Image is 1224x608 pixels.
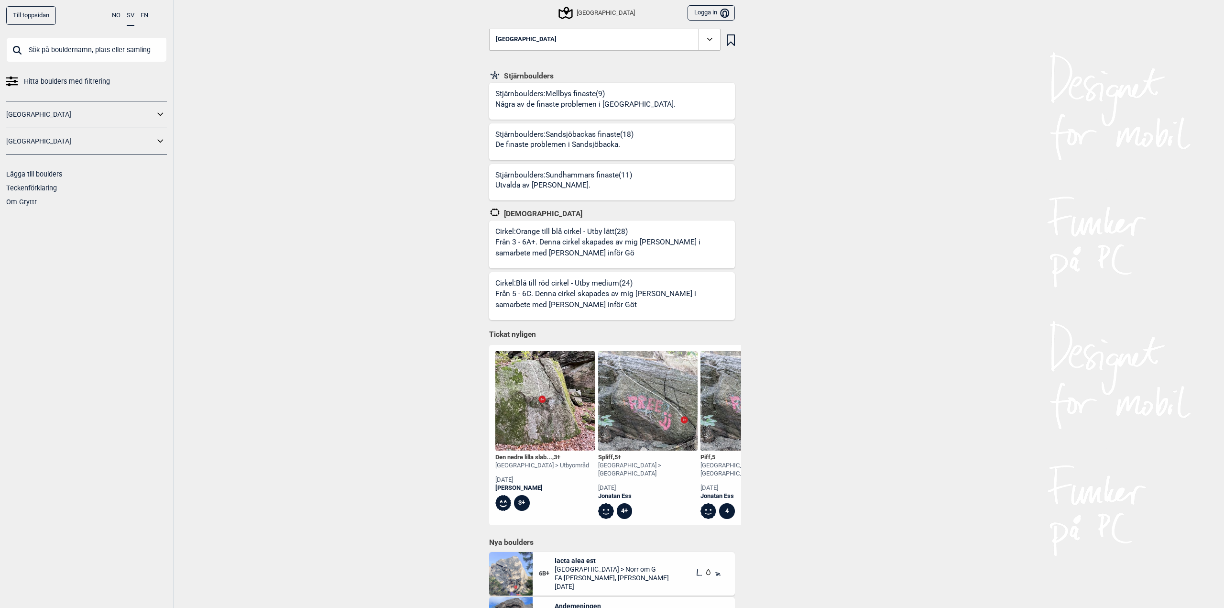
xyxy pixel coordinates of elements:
div: Den nedre lilla slab... , [495,453,589,462]
a: Jonatan Ess [598,492,698,500]
a: Om Gryttr [6,198,37,206]
img: Piff [700,351,800,451]
div: [DATE] [700,484,800,492]
p: Några av de finaste problemen i [GEOGRAPHIC_DATA]. [495,99,676,110]
a: Cirkel:Blå till röd cirkel - Utby medium(24)Från 5 - 6C. Denna cirkel skapades av mig [PERSON_NAM... [489,272,735,320]
h1: Tickat nyligen [489,330,735,340]
p: De finaste problemen i Sandsjöbacka. [495,139,631,150]
div: Stjärnboulders: Sundhammars finaste (11) [495,170,632,201]
div: [GEOGRAPHIC_DATA] [560,7,634,19]
button: [GEOGRAPHIC_DATA] [489,29,721,51]
div: [GEOGRAPHIC_DATA] > [GEOGRAPHIC_DATA] [700,462,800,478]
span: 6B+ [539,570,555,578]
span: Hitta boulders med filtrering [24,75,110,88]
span: [GEOGRAPHIC_DATA] > Norr om G [555,565,669,574]
div: [DATE] [495,476,589,484]
img: Den nedre lilla slabben [495,351,595,451]
span: 5+ [614,453,621,461]
img: Iacta alea est [489,552,533,596]
div: [GEOGRAPHIC_DATA] > [GEOGRAPHIC_DATA] [598,462,698,478]
div: Iacta alea est6B+Iacta alea est[GEOGRAPHIC_DATA] > Norr om GFA:[PERSON_NAME], [PERSON_NAME][DATE] [489,552,735,596]
input: Sök på bouldernamn, plats eller samling [6,37,167,62]
span: 5 [712,453,715,461]
div: [DATE] [598,484,698,492]
a: Jonatan Ess [700,492,800,500]
div: 4 [719,503,735,519]
div: Stjärnboulders: Sandsjöbackas finaste (18) [495,130,634,160]
button: Logga in [688,5,735,21]
p: Utvalda av [PERSON_NAME]. [495,180,629,191]
div: Cirkel: Blå till röd cirkel - Utby medium (24) [495,278,735,320]
a: Stjärnboulders:Mellbys finaste(9)Några av de finaste problemen i [GEOGRAPHIC_DATA]. [489,83,735,120]
a: Teckenförklaring [6,184,57,192]
a: Hitta boulders med filtrering [6,75,167,88]
button: EN [141,6,148,25]
a: [GEOGRAPHIC_DATA] [6,134,154,148]
span: 3+ [554,453,560,461]
div: Spliff , [598,453,698,462]
a: [GEOGRAPHIC_DATA] [6,108,154,122]
span: [DATE] [555,582,669,591]
div: 4+ [617,503,633,519]
div: Cirkel: Orange till blå cirkel - Utby lätt (28) [495,227,735,268]
div: Stjärnboulders: Mellbys finaste (9) [495,89,679,120]
a: [PERSON_NAME] [495,484,589,492]
button: SV [127,6,134,26]
p: Från 5 - 6C. Denna cirkel skapades av mig [PERSON_NAME] i samarbete med [PERSON_NAME] inför Göt [495,288,732,311]
a: Stjärnboulders:Sandsjöbackas finaste(18)De finaste problemen i Sandsjöbacka. [489,123,735,160]
a: Till toppsidan [6,6,56,25]
p: Från 3 - 6A+. Denna cirkel skapades av mig [PERSON_NAME] i samarbete med [PERSON_NAME] inför Gö [495,237,732,259]
a: Stjärnboulders:Sundhammars finaste(11)Utvalda av [PERSON_NAME]. [489,164,735,201]
span: [DEMOGRAPHIC_DATA] [501,209,582,219]
span: FA: [PERSON_NAME], [PERSON_NAME] [555,574,669,582]
a: Cirkel:Orange till blå cirkel - Utby lätt(28)Från 3 - 6A+. Denna cirkel skapades av mig [PERSON_N... [489,221,735,268]
img: Spliff [598,351,698,451]
a: Lägga till boulders [6,170,62,178]
button: NO [112,6,120,25]
span: Stjärnboulders [501,71,554,81]
div: Piff , [700,453,800,462]
div: [GEOGRAPHIC_DATA] > Utbyområd [495,462,589,470]
div: 3+ [514,495,530,511]
h1: Nya boulders [489,538,735,547]
span: Iacta alea est [555,556,669,565]
span: [GEOGRAPHIC_DATA] [496,36,557,43]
